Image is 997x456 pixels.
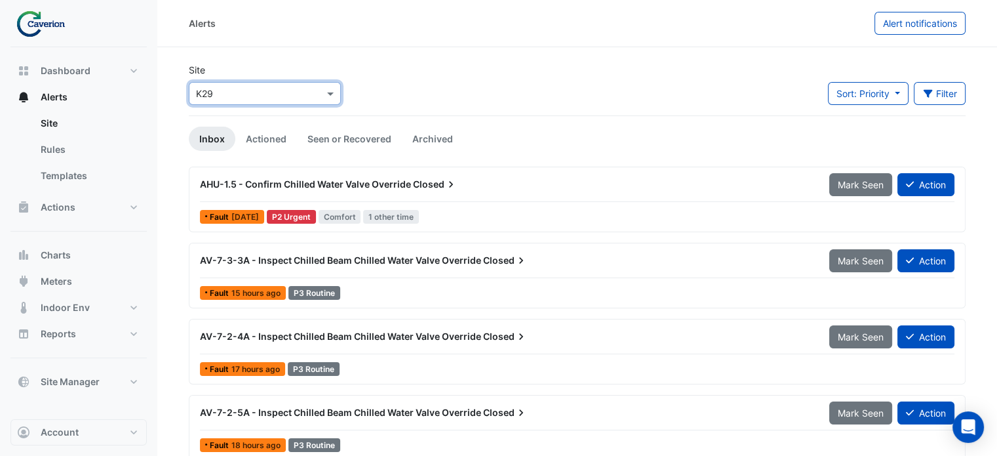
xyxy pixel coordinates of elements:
[41,91,68,104] span: Alerts
[288,438,340,452] div: P3 Routine
[10,84,147,110] button: Alerts
[288,286,340,300] div: P3 Routine
[30,110,147,136] a: Site
[189,16,216,30] div: Alerts
[41,275,72,288] span: Meters
[914,82,966,105] button: Filter
[10,268,147,295] button: Meters
[30,163,147,189] a: Templates
[10,369,147,395] button: Site Manager
[231,364,280,374] span: Mon 25-Aug-2025 23:00 EEST
[41,426,79,439] span: Account
[200,178,411,190] span: AHU-1.5 - Confirm Chilled Water Valve Override
[10,295,147,321] button: Indoor Env
[319,210,361,224] span: Comfort
[838,255,884,266] span: Mark Seen
[210,289,231,297] span: Fault
[30,136,147,163] a: Rules
[297,127,402,151] a: Seen or Recovered
[17,375,30,388] app-icon: Site Manager
[897,249,954,272] button: Action
[413,178,458,191] span: Closed
[189,63,205,77] label: Site
[41,249,71,262] span: Charts
[829,173,892,196] button: Mark Seen
[10,194,147,220] button: Actions
[10,110,147,194] div: Alerts
[10,321,147,347] button: Reports
[10,242,147,268] button: Charts
[17,275,30,288] app-icon: Meters
[231,288,281,298] span: Tue 26-Aug-2025 00:45 EEST
[838,179,884,190] span: Mark Seen
[41,327,76,341] span: Reports
[267,210,316,224] div: P2 Urgent
[235,127,297,151] a: Actioned
[828,82,909,105] button: Sort: Priority
[41,64,90,77] span: Dashboard
[189,127,235,151] a: Inbox
[363,210,419,224] span: 1 other time
[200,407,481,418] span: AV-7-2-5A - Inspect Chilled Beam Chilled Water Valve Override
[17,91,30,104] app-icon: Alerts
[210,442,231,449] span: Fault
[897,173,954,196] button: Action
[483,330,528,343] span: Closed
[210,365,231,373] span: Fault
[41,375,100,388] span: Site Manager
[483,254,528,267] span: Closed
[210,213,231,221] span: Fault
[829,325,892,348] button: Mark Seen
[10,58,147,84] button: Dashboard
[874,12,966,35] button: Alert notifications
[10,419,147,446] button: Account
[41,201,75,214] span: Actions
[829,249,892,272] button: Mark Seen
[402,127,463,151] a: Archived
[16,10,75,37] img: Company Logo
[231,212,259,222] span: Sun 24-Aug-2025 20:30 EEST
[288,362,340,376] div: P3 Routine
[838,331,884,342] span: Mark Seen
[829,402,892,425] button: Mark Seen
[41,301,90,314] span: Indoor Env
[883,18,957,29] span: Alert notifications
[200,255,481,266] span: AV-7-3-3A - Inspect Chilled Beam Chilled Water Valve Override
[17,201,30,214] app-icon: Actions
[836,88,889,99] span: Sort: Priority
[17,64,30,77] app-icon: Dashboard
[897,325,954,348] button: Action
[952,411,984,443] div: Open Intercom Messenger
[897,402,954,425] button: Action
[231,440,281,450] span: Mon 25-Aug-2025 21:45 EEST
[17,301,30,314] app-icon: Indoor Env
[838,407,884,419] span: Mark Seen
[17,327,30,341] app-icon: Reports
[200,331,481,342] span: AV-7-2-4A - Inspect Chilled Beam Chilled Water Valve Override
[17,249,30,262] app-icon: Charts
[483,406,528,419] span: Closed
